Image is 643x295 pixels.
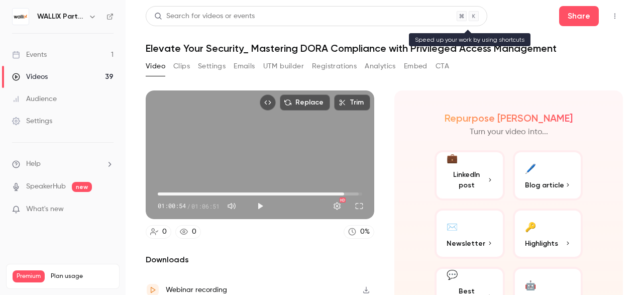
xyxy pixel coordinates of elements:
[26,204,64,215] span: What's new
[559,6,599,26] button: Share
[280,94,330,111] button: Replace
[435,209,505,259] button: ✉️Newsletter
[447,152,458,165] div: 💼
[12,159,114,169] li: help-dropdown-opener
[447,238,485,249] span: Newsletter
[198,58,226,74] button: Settings
[26,181,66,192] a: SpeakerHub
[447,219,458,234] div: ✉️
[447,169,487,190] span: LinkedIn post
[365,58,396,74] button: Analytics
[12,50,47,60] div: Events
[340,198,346,203] div: HD
[445,112,573,124] h2: Repurpose [PERSON_NAME]
[37,12,84,22] h6: WALLIX Partners Channel
[13,9,29,25] img: WALLIX Partners Channel
[12,116,52,126] div: Settings
[13,270,45,282] span: Premium
[158,202,220,211] div: 01:00:54
[344,225,374,239] a: 0%
[513,150,583,201] button: 🖊️Blog article
[263,58,304,74] button: UTM builder
[12,72,48,82] div: Videos
[525,219,536,234] div: 🔑
[404,58,427,74] button: Embed
[146,42,623,54] h1: Elevate Your Security_ Mastering DORA Compliance with Privileged Access Management
[525,238,558,249] span: Highlights
[191,202,220,211] span: 01:06:51
[436,58,449,74] button: CTA
[26,159,41,169] span: Help
[525,180,564,190] span: Blog article
[334,94,370,111] button: Trim
[187,202,190,211] span: /
[222,196,242,216] button: Mute
[173,58,190,74] button: Clips
[360,227,370,237] div: 0 %
[146,58,165,74] button: Video
[435,150,505,201] button: 💼LinkedIn post
[525,277,536,292] div: 🤖
[234,58,255,74] button: Emails
[513,209,583,259] button: 🔑Highlights
[327,196,347,216] button: Settings
[146,225,171,239] a: 0
[162,227,167,237] div: 0
[51,272,113,280] span: Plan usage
[349,196,369,216] button: Full screen
[12,94,57,104] div: Audience
[175,225,201,239] a: 0
[470,126,548,138] p: Turn your video into...
[154,11,255,22] div: Search for videos or events
[146,254,374,266] h2: Downloads
[607,8,623,24] button: Top Bar Actions
[101,205,114,214] iframe: Noticeable Trigger
[158,202,186,211] span: 01:00:54
[312,58,357,74] button: Registrations
[525,160,536,176] div: 🖊️
[250,196,270,216] button: Play
[260,94,276,111] button: Embed video
[192,227,196,237] div: 0
[72,182,92,192] span: new
[447,268,458,282] div: 💬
